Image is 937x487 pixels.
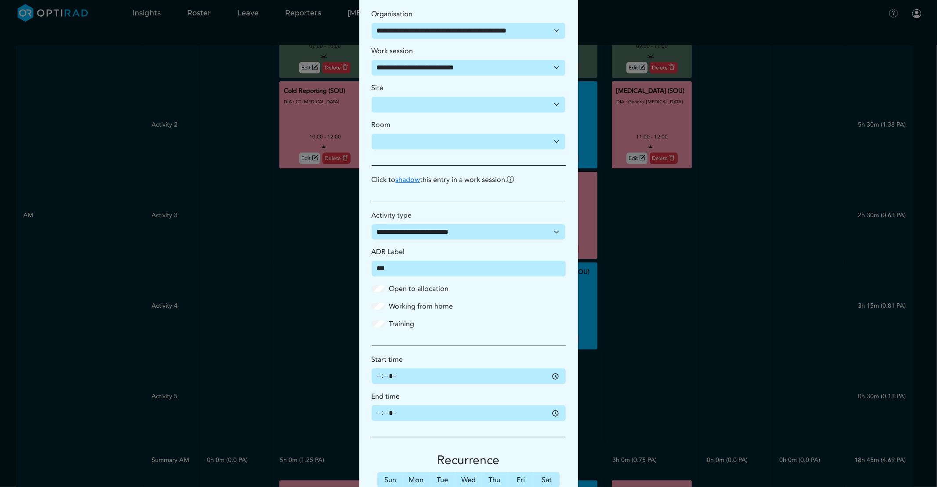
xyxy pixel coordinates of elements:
label: Training [389,319,415,329]
label: ADR Label [372,247,405,257]
label: End time [372,391,400,402]
label: Start time [372,354,403,365]
label: Site [372,83,384,93]
p: Click to this entry in a work session. [366,174,571,185]
a: shadow [396,175,420,185]
h3: Recurrence [372,453,566,468]
label: Organisation [372,9,413,19]
i: To shadow the entry is to show a duplicate in another work session. [507,175,514,185]
label: Room [372,120,391,130]
label: Work session [372,46,413,56]
label: Open to allocation [389,283,449,294]
label: Activity type [372,210,412,221]
label: Working from home [389,301,453,312]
